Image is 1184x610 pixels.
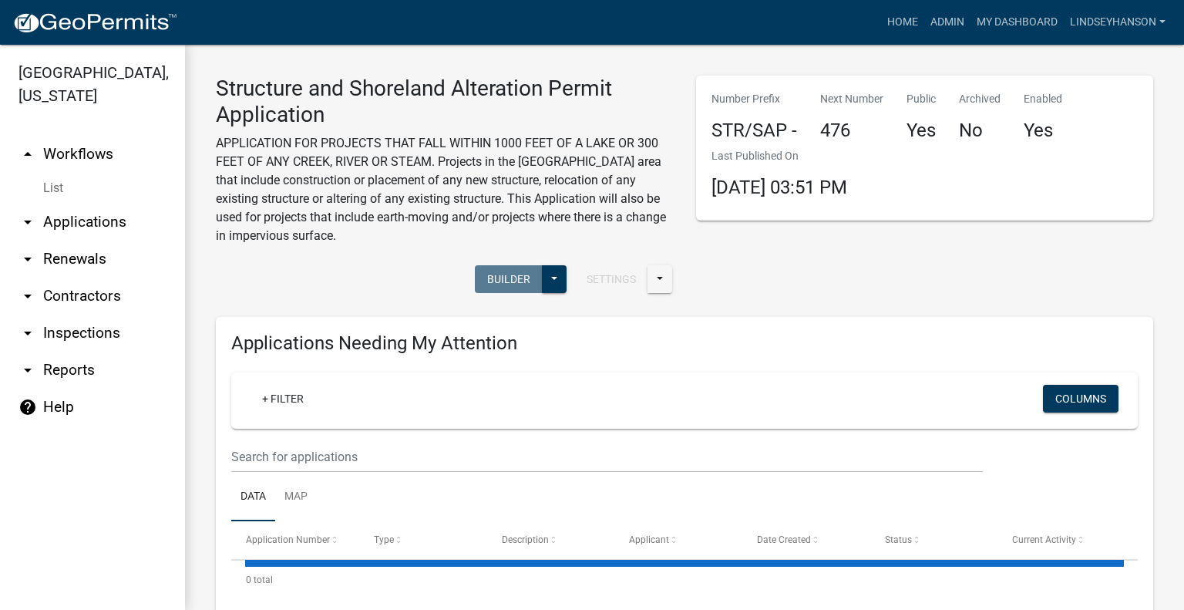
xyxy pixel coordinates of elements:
[1012,534,1076,545] span: Current Activity
[231,332,1138,355] h4: Applications Needing My Attention
[820,91,883,107] p: Next Number
[231,473,275,522] a: Data
[475,265,543,293] button: Builder
[711,177,847,198] span: [DATE] 03:51 PM
[906,91,936,107] p: Public
[374,534,394,545] span: Type
[275,473,317,522] a: Map
[216,76,673,127] h3: Structure and Shoreland Alteration Permit Application
[885,534,912,545] span: Status
[18,250,37,268] i: arrow_drop_down
[629,534,669,545] span: Applicant
[1024,91,1062,107] p: Enabled
[246,534,330,545] span: Application Number
[997,521,1125,558] datatable-header-cell: Current Activity
[742,521,870,558] datatable-header-cell: Date Created
[18,361,37,379] i: arrow_drop_down
[18,213,37,231] i: arrow_drop_down
[18,145,37,163] i: arrow_drop_up
[1043,385,1118,413] button: Columns
[231,561,1138,599] div: 0 total
[959,91,1001,107] p: Archived
[757,534,811,545] span: Date Created
[924,8,970,37] a: Admin
[711,148,847,164] p: Last Published On
[711,120,797,142] h4: STR/SAP -
[906,120,936,142] h4: Yes
[820,120,883,142] h4: 476
[231,521,359,558] datatable-header-cell: Application Number
[18,324,37,342] i: arrow_drop_down
[1024,120,1062,142] h4: Yes
[231,441,983,473] input: Search for applications
[970,8,1064,37] a: My Dashboard
[18,287,37,305] i: arrow_drop_down
[1064,8,1172,37] a: Lindseyhanson
[502,534,549,545] span: Description
[711,91,797,107] p: Number Prefix
[359,521,487,558] datatable-header-cell: Type
[250,385,316,413] a: + Filter
[881,8,924,37] a: Home
[216,134,673,245] p: APPLICATION FOR PROJECTS THAT FALL WITHIN 1000 FEET OF A LAKE OR 300 FEET OF ANY CREEK, RIVER OR ...
[574,265,648,293] button: Settings
[614,521,742,558] datatable-header-cell: Applicant
[870,521,998,558] datatable-header-cell: Status
[18,398,37,416] i: help
[486,521,614,558] datatable-header-cell: Description
[959,120,1001,142] h4: No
